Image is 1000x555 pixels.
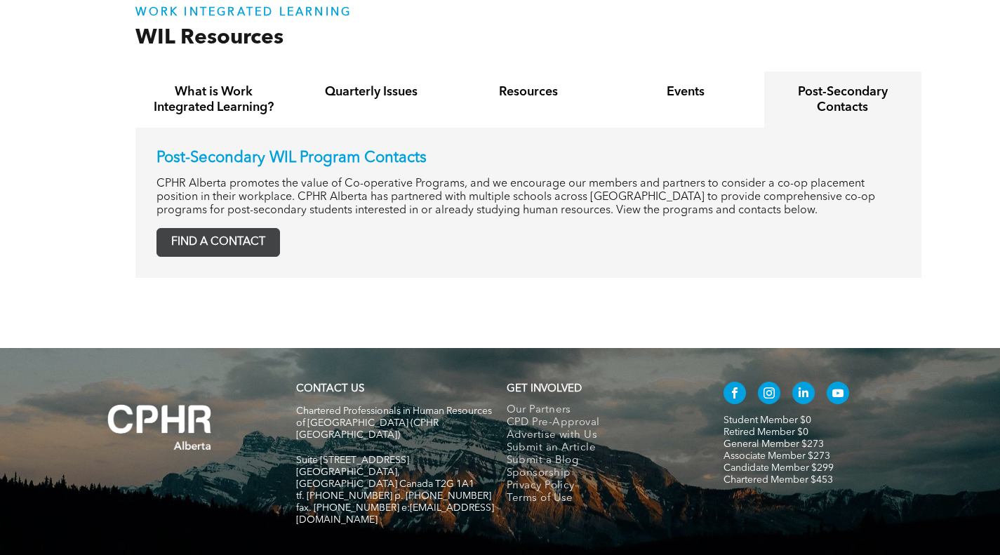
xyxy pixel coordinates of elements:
a: Submit an Article [507,442,694,455]
strong: WORK INTEGRATED LEARNING [135,7,352,18]
h4: Resources [462,84,594,100]
span: [GEOGRAPHIC_DATA], [GEOGRAPHIC_DATA] Canada T2G 1A1 [296,467,474,489]
span: Suite [STREET_ADDRESS] [296,455,409,465]
a: Retired Member $0 [724,427,808,437]
a: Sponsorship [507,467,694,480]
a: CPD Pre-Approval [507,417,694,429]
span: tf. [PHONE_NUMBER] p. [PHONE_NUMBER] [296,491,491,501]
span: GET INVOLVED [507,384,582,394]
a: youtube [827,382,849,408]
span: FIND A CONTACT [157,229,279,256]
p: Post-Secondary WIL Program Contacts [156,149,900,167]
span: WIL Resources [135,27,284,48]
a: CONTACT US [296,384,364,394]
a: facebook [724,382,746,408]
span: fax. [PHONE_NUMBER] e:[EMAIL_ADDRESS][DOMAIN_NAME] [296,503,494,525]
a: Submit a Blog [507,455,694,467]
a: Student Member $0 [724,415,811,425]
a: General Member $273 [724,439,824,449]
p: CPHR Alberta promotes the value of Co-operative Programs, and we encourage our members and partne... [156,178,900,218]
h4: Post-Secondary Contacts [777,84,909,115]
h4: Events [620,84,752,100]
a: linkedin [792,382,815,408]
span: Chartered Professionals in Human Resources of [GEOGRAPHIC_DATA] (CPHR [GEOGRAPHIC_DATA]) [296,406,492,440]
a: FIND A CONTACT [156,228,280,257]
a: Associate Member $273 [724,451,830,461]
a: Candidate Member $299 [724,463,834,473]
a: Terms of Use [507,493,694,505]
a: instagram [758,382,780,408]
h4: Quarterly Issues [305,84,437,100]
a: Chartered Member $453 [724,475,833,485]
img: A white background with a few lines on it [79,376,241,479]
a: Our Partners [507,404,694,417]
a: Privacy Policy [507,480,694,493]
a: Advertise with Us [507,429,694,442]
h4: What is Work Integrated Learning? [148,84,280,115]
